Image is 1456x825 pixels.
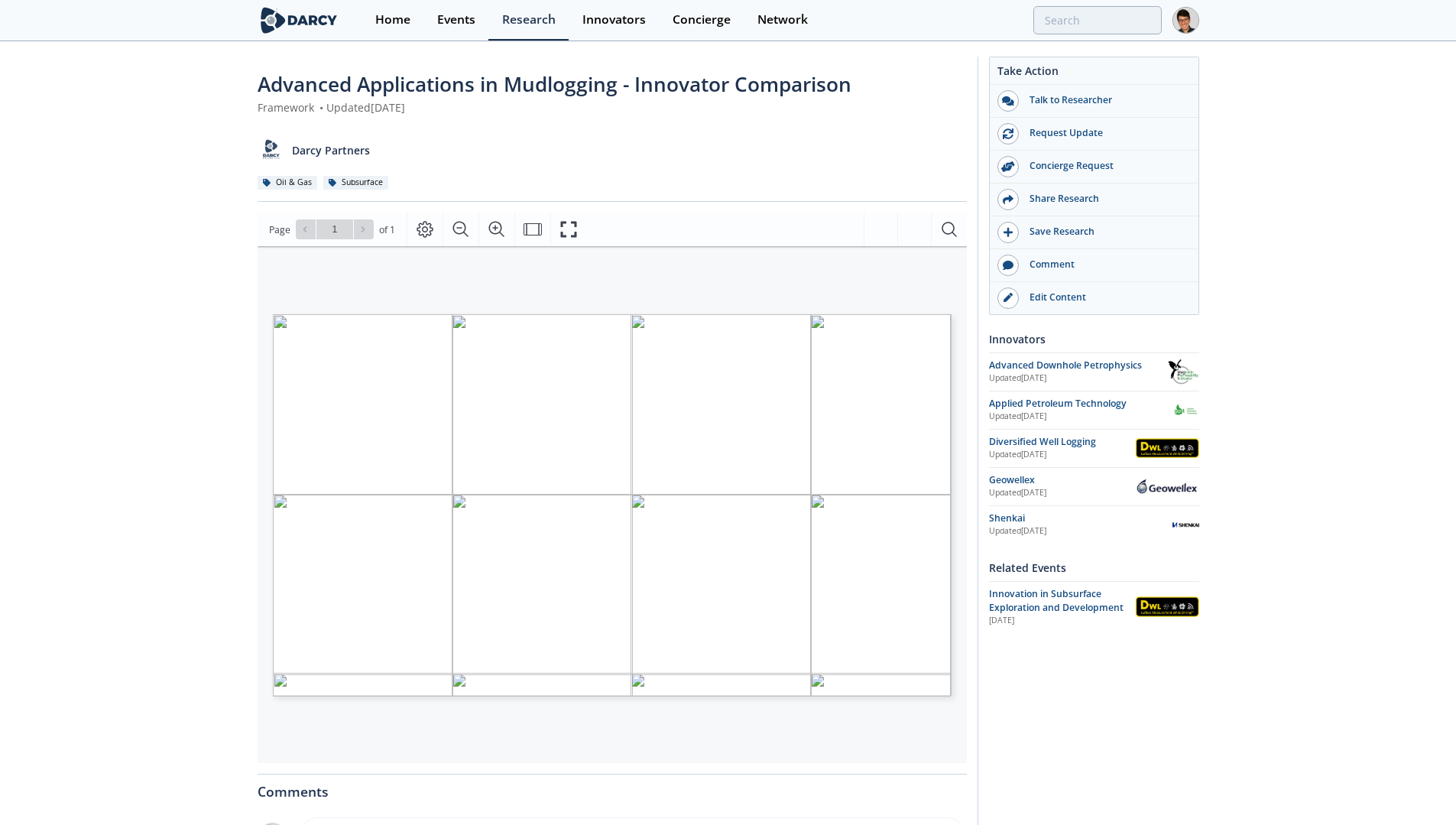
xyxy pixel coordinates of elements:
[258,775,967,799] div: Comments
[989,435,1135,449] div: Diversified Well Logging
[1172,512,1199,538] img: Shenkai
[292,142,370,158] p: Darcy Partners
[1019,291,1190,304] div: Edit Content
[582,14,646,26] div: Innovators
[990,282,1198,314] a: Edit Content
[989,512,1172,525] div: Shenkai
[258,70,851,98] span: Advanced Applications in Mudlogging - Innovator Comparison
[989,487,1135,499] div: Updated [DATE]
[1135,477,1199,495] img: Geowellex
[989,397,1199,424] a: Applied Petroleum Technology Updated[DATE] Applied Petroleum Technology
[989,512,1199,538] a: Shenkai Updated[DATE] Shenkai
[1033,6,1162,34] input: Advanced Search
[1392,764,1441,810] iframe: chat widget
[989,473,1199,500] a: Geowellex Updated[DATE] Geowellex
[1135,438,1199,459] img: Diversified Well Logging
[258,99,967,115] div: Framework Updated [DATE]
[317,100,326,115] span: •
[989,587,1199,628] a: Innovation in Subsurface Exploration and Development [DATE] Diversified Well Logging
[1019,159,1190,173] div: Concierge Request
[375,14,410,26] div: Home
[989,359,1166,372] div: Advanced Downhole Petrophysics
[1019,258,1190,271] div: Comment
[1019,225,1190,239] div: Save Research
[989,525,1172,538] div: Updated [DATE]
[437,14,475,26] div: Events
[989,449,1135,461] div: Updated [DATE]
[1172,397,1199,424] img: Applied Petroleum Technology
[989,397,1172,411] div: Applied Petroleum Technology
[323,176,389,190] div: Subsurface
[989,554,1199,581] div: Related Events
[989,326,1199,352] div: Innovators
[989,411,1172,423] div: Updated [DATE]
[1019,93,1190,107] div: Talk to Researcher
[673,14,731,26] div: Concierge
[990,63,1198,85] div: Take Action
[258,7,341,34] img: logo-wide.svg
[1172,7,1199,34] img: Profile
[989,359,1199,385] a: Advanced Downhole Petrophysics Updated[DATE] Advanced Downhole Petrophysics
[989,615,1124,627] div: [DATE]
[1019,192,1190,206] div: Share Research
[757,14,808,26] div: Network
[1019,126,1190,140] div: Request Update
[989,435,1199,462] a: Diversified Well Logging Updated[DATE] Diversified Well Logging
[1166,359,1199,385] img: Advanced Downhole Petrophysics
[989,587,1124,614] span: Innovation in Subsurface Exploration and Development
[989,473,1135,487] div: Geowellex
[502,14,556,26] div: Research
[1135,596,1199,617] img: Diversified Well Logging
[258,176,318,190] div: Oil & Gas
[989,372,1166,385] div: Updated [DATE]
